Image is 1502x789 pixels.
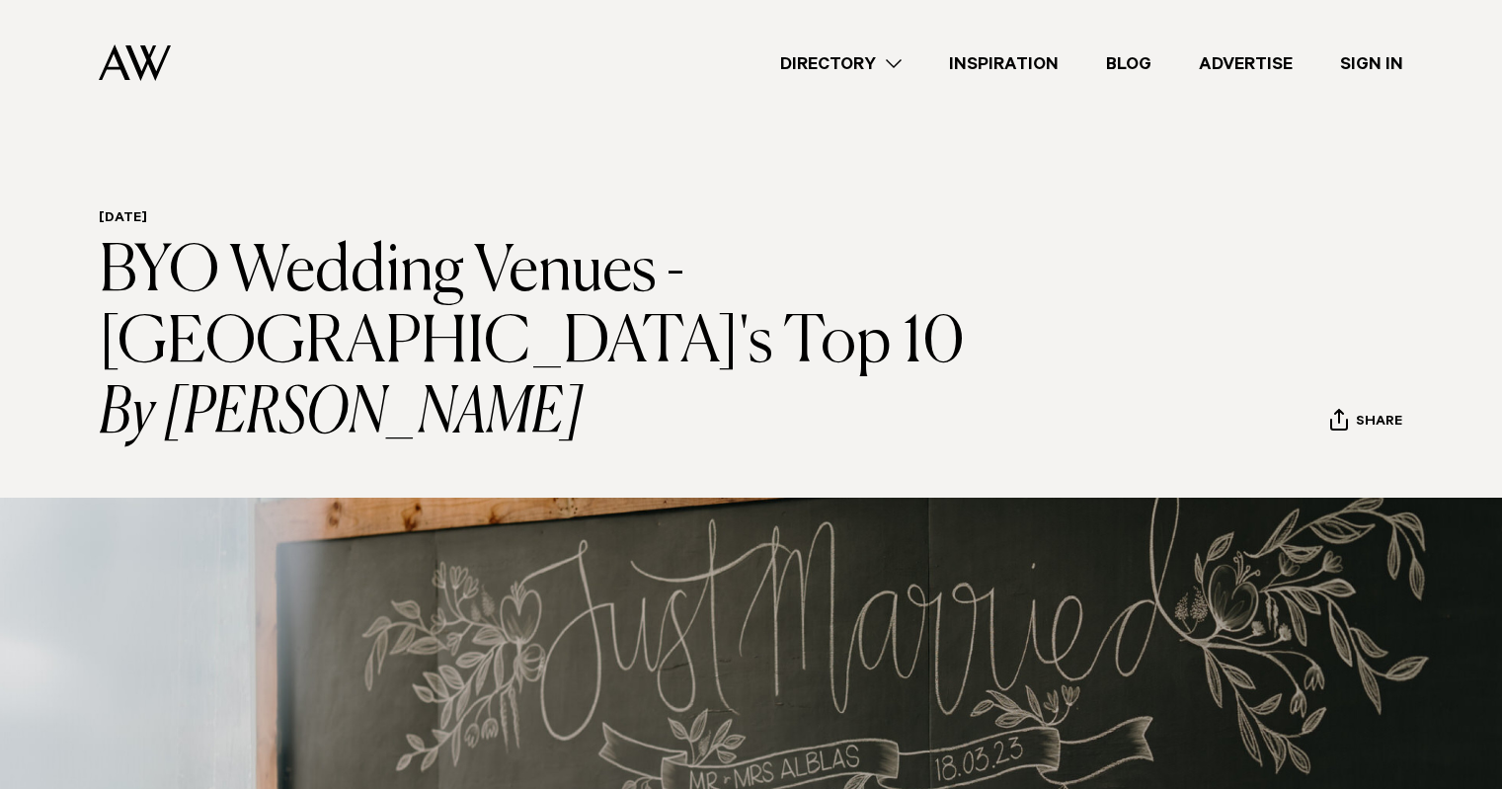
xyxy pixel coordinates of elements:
[1356,414,1402,433] span: Share
[99,210,1012,229] h6: [DATE]
[925,50,1082,77] a: Inspiration
[1082,50,1175,77] a: Blog
[1175,50,1316,77] a: Advertise
[1329,408,1403,437] button: Share
[99,44,171,81] img: Auckland Weddings Logo
[756,50,925,77] a: Directory
[99,237,1012,450] h1: BYO Wedding Venues - [GEOGRAPHIC_DATA]'s Top 10
[99,379,1012,450] i: By [PERSON_NAME]
[1316,50,1427,77] a: Sign In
